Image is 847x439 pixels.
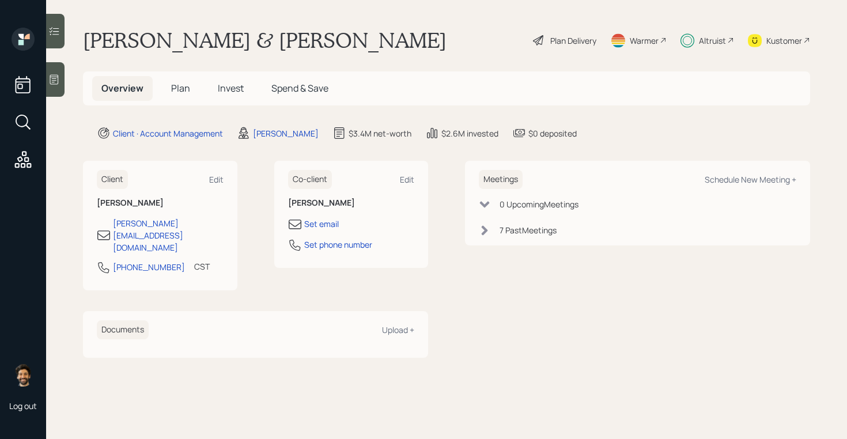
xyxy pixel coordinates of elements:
span: Plan [171,82,190,94]
div: Client · Account Management [113,127,223,139]
div: Schedule New Meeting + [705,174,796,185]
h6: Meetings [479,170,523,189]
div: Plan Delivery [550,35,596,47]
div: [PERSON_NAME] [253,127,319,139]
div: [PERSON_NAME][EMAIL_ADDRESS][DOMAIN_NAME] [113,217,224,253]
h6: [PERSON_NAME] [288,198,415,208]
div: Edit [209,174,224,185]
h6: Co-client [288,170,332,189]
div: $2.6M invested [441,127,498,139]
h6: Client [97,170,128,189]
div: $0 deposited [528,127,577,139]
div: CST [194,260,210,273]
h6: [PERSON_NAME] [97,198,224,208]
div: Set phone number [304,239,372,251]
div: 0 Upcoming Meeting s [500,198,578,210]
div: Edit [400,174,414,185]
img: eric-schwartz-headshot.png [12,364,35,387]
div: Kustomer [766,35,802,47]
div: 7 Past Meeting s [500,224,557,236]
span: Overview [101,82,143,94]
span: Invest [218,82,244,94]
div: Warmer [630,35,659,47]
div: Altruist [699,35,726,47]
div: Log out [9,400,37,411]
div: [PHONE_NUMBER] [113,261,185,273]
h1: [PERSON_NAME] & [PERSON_NAME] [83,28,447,53]
div: Upload + [382,324,414,335]
span: Spend & Save [271,82,328,94]
h6: Documents [97,320,149,339]
div: $3.4M net-worth [349,127,411,139]
div: Set email [304,218,339,230]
